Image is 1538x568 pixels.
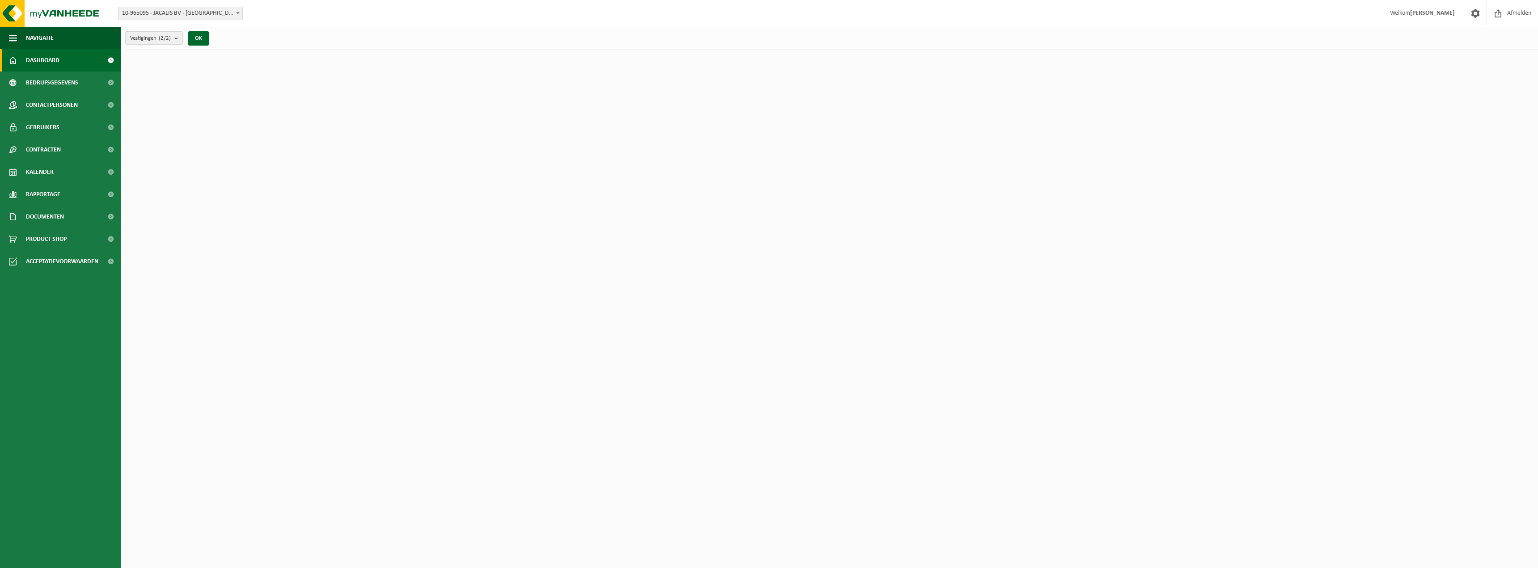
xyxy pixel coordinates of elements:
[130,32,171,45] span: Vestigingen
[125,31,183,45] button: Vestigingen(2/2)
[26,161,54,183] span: Kalender
[26,250,98,273] span: Acceptatievoorwaarden
[26,49,59,72] span: Dashboard
[26,206,64,228] span: Documenten
[26,116,59,139] span: Gebruikers
[26,27,54,49] span: Navigatie
[26,72,78,94] span: Bedrijfsgegevens
[118,7,243,20] span: 10-965095 - JACALIS BV - OOSTROZEBEKE
[1410,10,1455,17] strong: [PERSON_NAME]
[188,31,209,46] button: OK
[26,183,60,206] span: Rapportage
[118,7,242,20] span: 10-965095 - JACALIS BV - OOSTROZEBEKE
[159,35,171,41] count: (2/2)
[26,94,78,116] span: Contactpersonen
[26,228,67,250] span: Product Shop
[26,139,61,161] span: Contracten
